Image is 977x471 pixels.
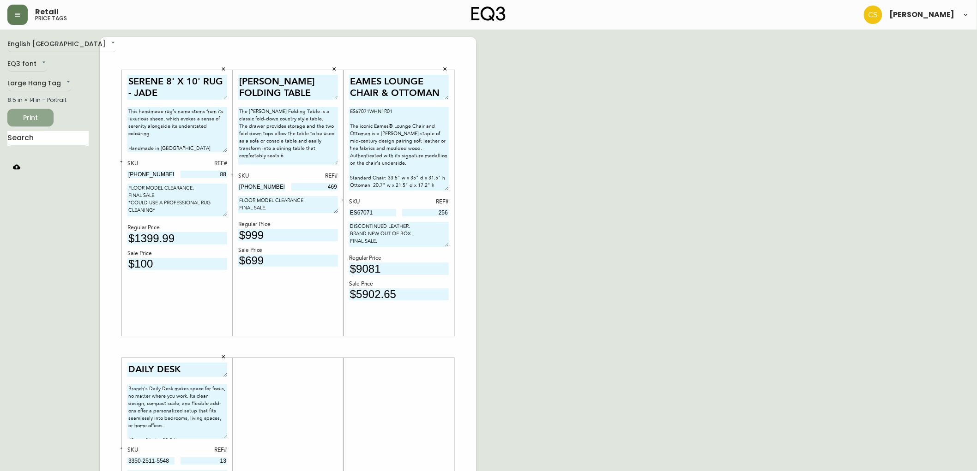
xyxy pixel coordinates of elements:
textarea: This handmade rug’s name stems from its luxurious sheen, which evokes a sense of serenity alongsi... [127,107,227,152]
div: Regular Price [127,224,227,232]
div: SKU [127,446,175,454]
textarea: DAILY DESK [127,363,227,377]
span: Retail [35,8,59,16]
div: SKU [127,160,175,168]
textarea: ES67071WHN1R01 The iconic Eames® Lounge Chair and Ottoman is a [PERSON_NAME] staple of mid-centur... [349,107,449,191]
textarea: Branch's Daily Desk makes space for focus, no matter where you work. Its clean design, compact sc... [127,384,227,439]
div: Sale Price [349,280,449,288]
div: SKU [349,198,396,206]
textarea: The [PERSON_NAME] Folding Table is a classic fold-down country style table. The drawer provides s... [238,107,338,165]
div: Regular Price [349,254,449,262]
input: price excluding $ [127,232,227,244]
textarea: EAMES LOUNGE CHAIR & OTTOMAN [349,75,449,100]
textarea: FLOOR MODEL CLEARANCE. FINAL SALE. [238,196,338,213]
input: price excluding $ [349,262,449,275]
input: Search [7,131,89,146]
textarea: FLOOR MODEL CLEARANCE. FINAL SALE. *COULD USE A PROFESSIONAL RUG CLEANING* [127,184,227,216]
div: REF# [402,198,449,206]
textarea: DISCONTINUED LEATHER. BRAND NEW OUT OF BOX. FINAL SALE. [349,222,449,247]
div: Regular Price [238,221,338,229]
input: price excluding $ [349,288,449,301]
div: English [GEOGRAPHIC_DATA] [7,37,117,52]
span: [PERSON_NAME] [890,11,955,18]
img: logo [471,6,506,21]
div: REF# [291,172,338,180]
div: Sale Price [238,246,338,255]
button: Print [7,109,54,126]
input: price excluding $ [238,255,338,267]
input: price excluding $ [127,258,227,270]
div: EQ3 font [7,57,48,72]
div: Large Hang Tag [7,76,72,91]
h5: price tags [35,16,67,21]
div: Sale Price [127,250,227,258]
img: 996bfd46d64b78802a67b62ffe4c27a2 [864,6,882,24]
div: REF# [181,446,228,454]
textarea: [PERSON_NAME] FOLDING TABLE [238,75,338,100]
div: REF# [181,160,228,168]
div: 8.5 in × 14 in – Portrait [7,96,89,104]
textarea: SERENE 8' X 10' RUG - JADE [127,75,227,100]
input: price excluding $ [238,229,338,241]
div: SKU [238,172,285,180]
span: Print [15,112,46,124]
